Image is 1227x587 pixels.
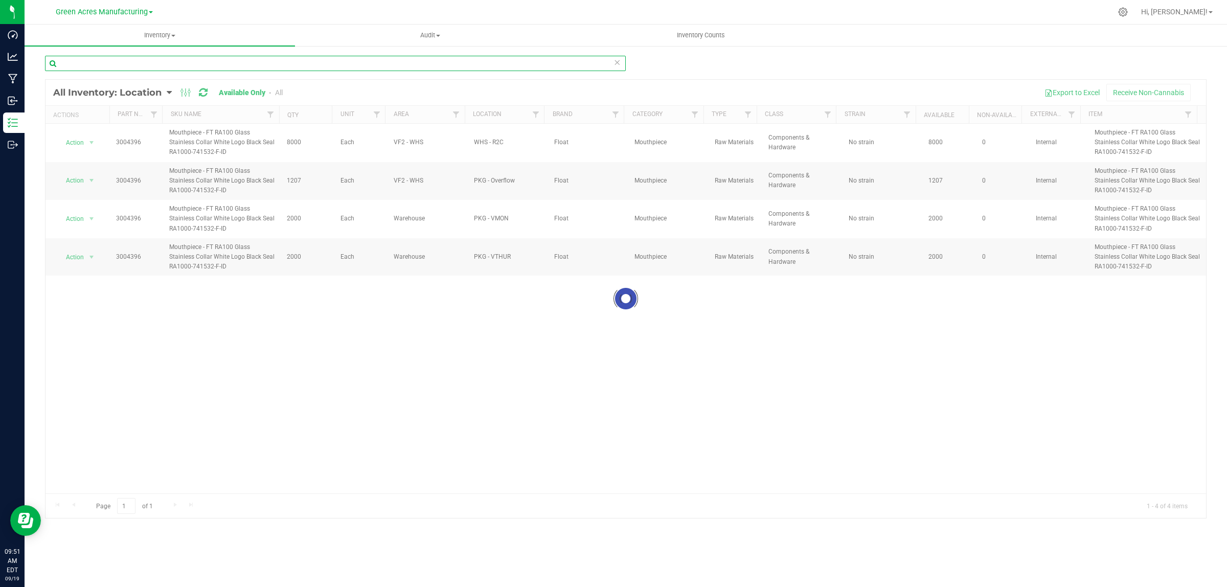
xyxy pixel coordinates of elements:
[8,30,18,40] inline-svg: Dashboard
[8,118,18,128] inline-svg: Inventory
[613,56,621,69] span: Clear
[1117,7,1129,17] div: Manage settings
[663,31,739,40] span: Inventory Counts
[1141,8,1208,16] span: Hi, [PERSON_NAME]!
[5,575,20,582] p: 09/19
[8,96,18,106] inline-svg: Inbound
[8,140,18,150] inline-svg: Outbound
[296,31,565,40] span: Audit
[8,74,18,84] inline-svg: Manufacturing
[45,56,626,71] input: Search Item Name, Retail Display Name, SKU, Part Number...
[25,25,295,46] a: Inventory
[5,547,20,575] p: 09:51 AM EDT
[56,8,148,16] span: Green Acres Manufacturing
[295,25,565,46] a: Audit
[10,505,41,536] iframe: Resource center
[565,25,836,46] a: Inventory Counts
[8,52,18,62] inline-svg: Analytics
[25,31,295,40] span: Inventory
